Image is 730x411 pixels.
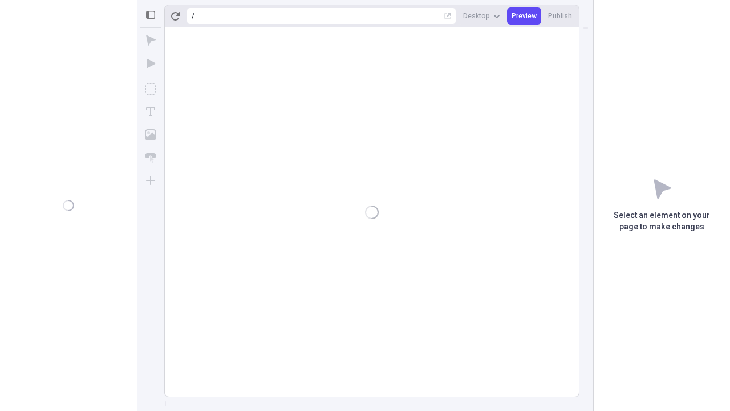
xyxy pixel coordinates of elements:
[140,79,161,99] button: Box
[192,11,194,21] div: /
[140,147,161,168] button: Button
[463,11,490,21] span: Desktop
[512,11,537,21] span: Preview
[507,7,541,25] button: Preview
[544,7,577,25] button: Publish
[140,102,161,122] button: Text
[548,11,572,21] span: Publish
[459,7,505,25] button: Desktop
[140,124,161,145] button: Image
[594,210,730,233] p: Select an element on your page to make changes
